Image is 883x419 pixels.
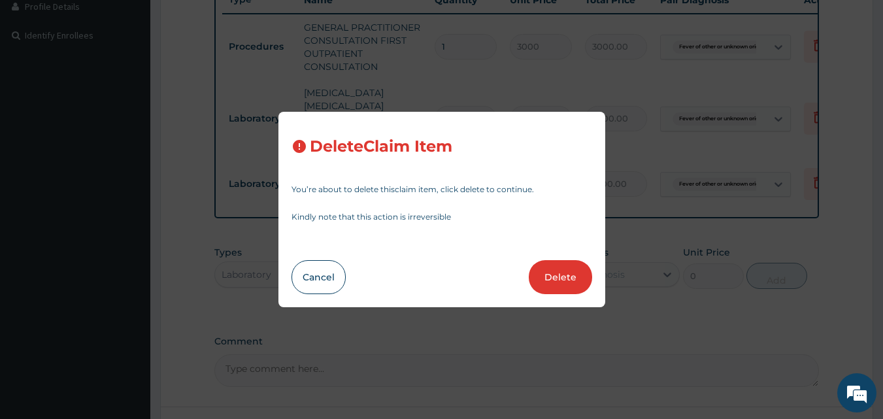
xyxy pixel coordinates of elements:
[292,260,346,294] button: Cancel
[76,126,180,258] span: We're online!
[24,65,53,98] img: d_794563401_company_1708531726252_794563401
[68,73,220,90] div: Chat with us now
[292,213,592,221] p: Kindly note that this action is irreversible
[292,186,592,193] p: You’re about to delete this claim item , click delete to continue.
[529,260,592,294] button: Delete
[214,7,246,38] div: Minimize live chat window
[7,280,249,326] textarea: Type your message and hit 'Enter'
[310,138,452,156] h3: Delete Claim Item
